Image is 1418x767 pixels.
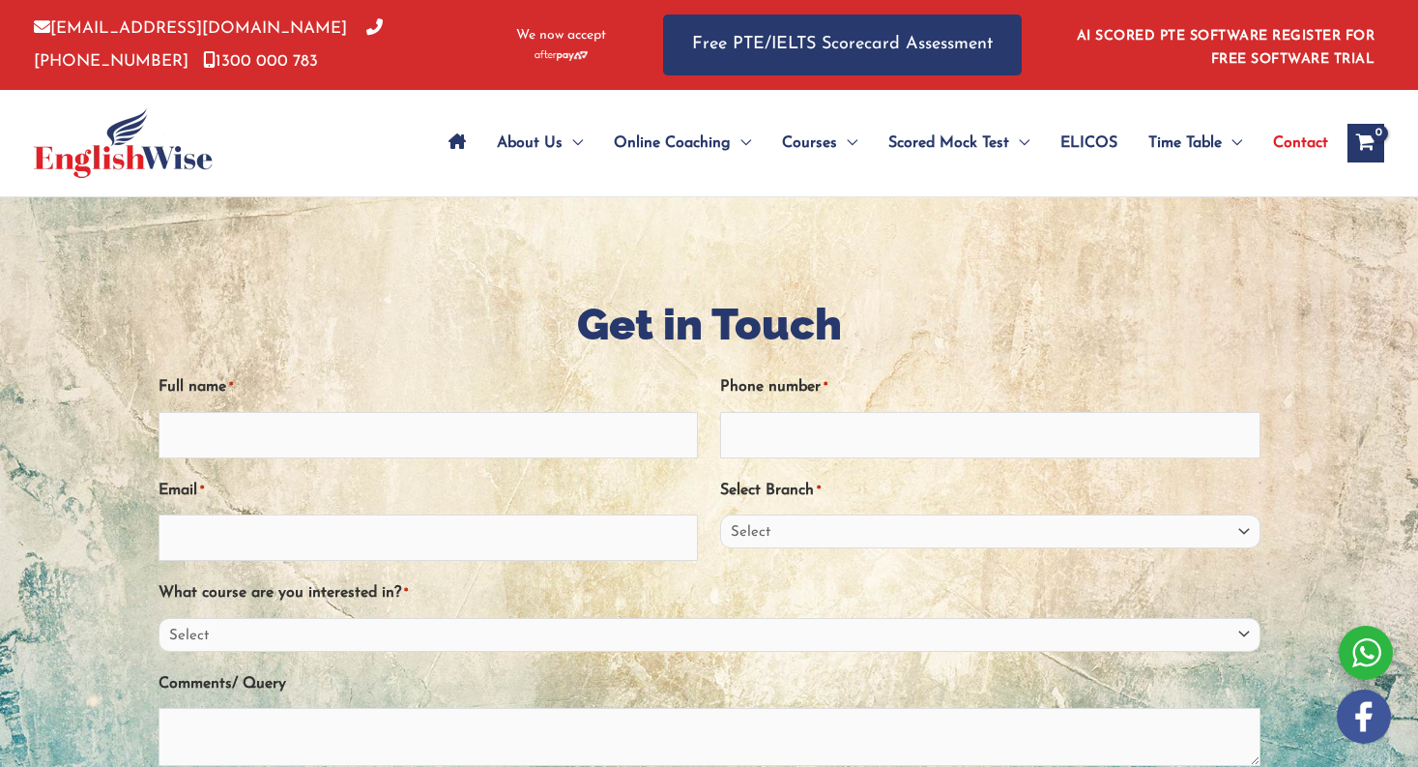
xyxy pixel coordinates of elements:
[1009,109,1029,177] span: Menu Toggle
[159,668,286,700] label: Comments/ Query
[481,109,598,177] a: About UsMenu Toggle
[598,109,767,177] a: Online CoachingMenu Toggle
[837,109,857,177] span: Menu Toggle
[516,26,606,45] span: We now accept
[888,109,1009,177] span: Scored Mock Test
[159,475,204,507] label: Email
[1045,109,1133,177] a: ELICOS
[535,50,588,61] img: Afterpay-Logo
[34,20,383,69] a: [PHONE_NUMBER]
[433,109,1328,177] nav: Site Navigation: Main Menu
[1077,29,1375,67] a: AI SCORED PTE SOFTWARE REGISTER FOR FREE SOFTWARE TRIAL
[614,109,731,177] span: Online Coaching
[1258,109,1328,177] a: Contact
[159,577,408,609] label: What course are you interested in?
[159,294,1260,355] h1: Get in Touch
[1337,690,1391,744] img: white-facebook.png
[1347,124,1384,162] a: View Shopping Cart, empty
[663,15,1022,75] a: Free PTE/IELTS Scorecard Assessment
[203,53,318,70] a: 1300 000 783
[720,475,821,507] label: Select Branch
[1060,109,1117,177] span: ELICOS
[1222,109,1242,177] span: Menu Toggle
[34,20,347,37] a: [EMAIL_ADDRESS][DOMAIN_NAME]
[767,109,873,177] a: CoursesMenu Toggle
[563,109,583,177] span: Menu Toggle
[34,108,213,178] img: cropped-ew-logo
[720,371,827,403] label: Phone number
[1148,109,1222,177] span: Time Table
[731,109,751,177] span: Menu Toggle
[1065,14,1384,76] aside: Header Widget 1
[782,109,837,177] span: Courses
[1133,109,1258,177] a: Time TableMenu Toggle
[873,109,1045,177] a: Scored Mock TestMenu Toggle
[497,109,563,177] span: About Us
[1273,109,1328,177] span: Contact
[159,371,233,403] label: Full name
